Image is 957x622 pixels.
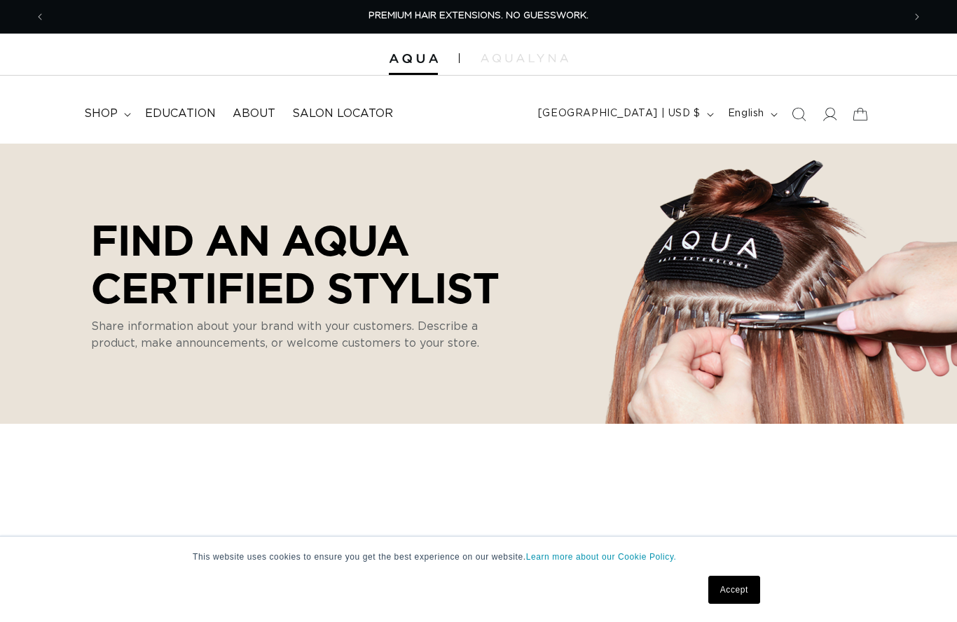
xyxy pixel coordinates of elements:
[530,101,720,127] button: [GEOGRAPHIC_DATA] | USD $
[145,106,216,121] span: Education
[292,106,393,121] span: Salon Locator
[369,11,588,20] span: PREMIUM HAIR EXTENSIONS. NO GUESSWORK.
[91,318,497,352] p: Share information about your brand with your customers. Describe a product, make announcements, o...
[708,576,760,604] a: Accept
[233,106,275,121] span: About
[728,106,764,121] span: English
[538,106,701,121] span: [GEOGRAPHIC_DATA] | USD $
[902,4,932,30] button: Next announcement
[284,98,401,130] a: Salon Locator
[25,4,55,30] button: Previous announcement
[389,54,438,64] img: Aqua Hair Extensions
[76,98,137,130] summary: shop
[224,98,284,130] a: About
[91,216,518,311] p: Find an AQUA Certified Stylist
[84,106,118,121] span: shop
[193,551,764,563] p: This website uses cookies to ensure you get the best experience on our website.
[783,99,814,130] summary: Search
[720,101,783,127] button: English
[137,98,224,130] a: Education
[526,552,677,562] a: Learn more about our Cookie Policy.
[481,54,568,62] img: aqualyna.com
